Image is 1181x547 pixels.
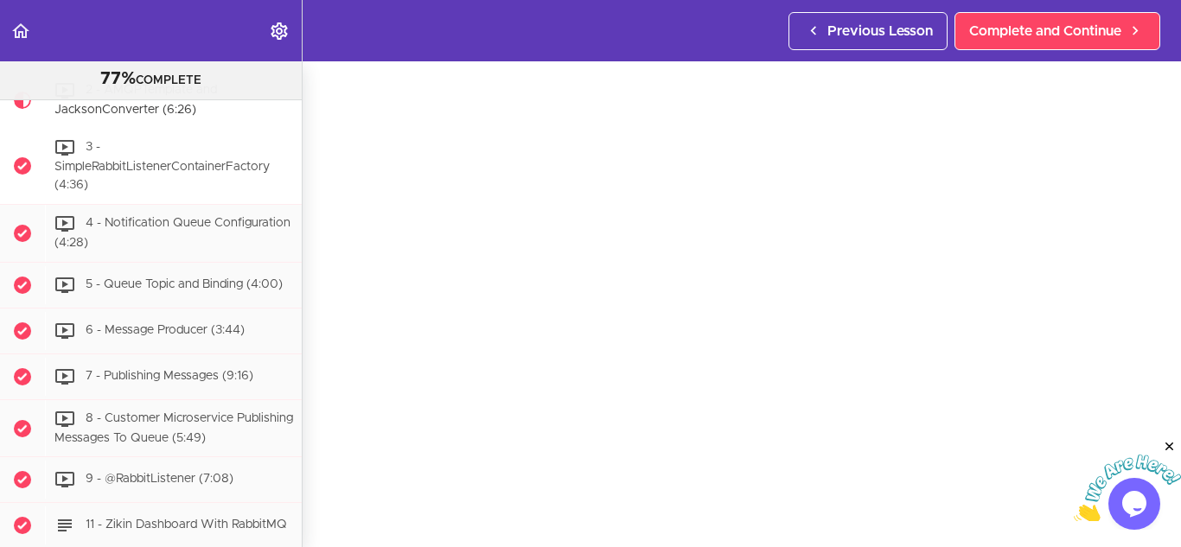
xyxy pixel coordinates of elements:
span: 3 - SimpleRabbitListenerContainerFactory (4:36) [54,141,270,191]
iframe: Video Player [337,78,1146,533]
span: 4 - Notification Queue Configuration (4:28) [54,217,290,249]
span: 5 - Queue Topic and Binding (4:00) [86,278,283,290]
svg: Back to course curriculum [10,21,31,41]
span: Previous Lesson [827,21,933,41]
span: 11 - Zikin Dashboard With RabbitMQ [86,519,287,531]
iframe: chat widget [1074,439,1181,521]
span: 77% [100,70,136,87]
a: Previous Lesson [788,12,948,50]
span: Complete and Continue [969,21,1121,41]
svg: Settings Menu [269,21,290,41]
div: COMPLETE [22,68,280,91]
a: Complete and Continue [954,12,1160,50]
span: 9 - @RabbitListener (7:08) [86,474,233,486]
span: 8 - Customer Microservice Publishing Messages To Queue (5:49) [54,412,293,444]
span: 7 - Publishing Messages (9:16) [86,370,253,382]
span: 6 - Message Producer (3:44) [86,324,245,336]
